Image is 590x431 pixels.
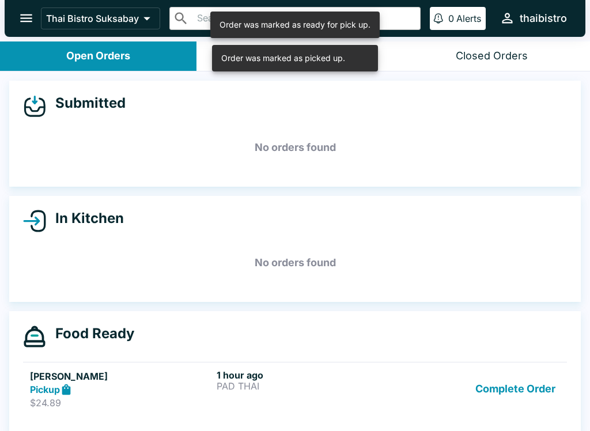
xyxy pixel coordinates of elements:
[456,13,481,24] p: Alerts
[471,369,560,409] button: Complete Order
[23,362,567,416] a: [PERSON_NAME]Pickup$24.891 hour agoPAD THAIComplete Order
[30,397,212,409] p: $24.89
[23,242,567,283] h5: No orders found
[220,15,370,35] div: Order was marked as ready for pick up.
[46,13,139,24] p: Thai Bistro Suksabay
[221,48,345,68] div: Order was marked as picked up.
[41,7,160,29] button: Thai Bistro Suksabay
[30,369,212,383] h5: [PERSON_NAME]
[448,13,454,24] p: 0
[217,381,399,391] p: PAD THAI
[520,12,567,25] div: thaibistro
[217,369,399,381] h6: 1 hour ago
[495,6,572,31] button: thaibistro
[194,10,415,27] input: Search orders by name or phone number
[46,325,134,342] h4: Food Ready
[30,384,60,395] strong: Pickup
[46,94,126,112] h4: Submitted
[66,50,130,63] div: Open Orders
[46,210,124,227] h4: In Kitchen
[456,50,528,63] div: Closed Orders
[12,3,41,33] button: open drawer
[23,127,567,168] h5: No orders found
